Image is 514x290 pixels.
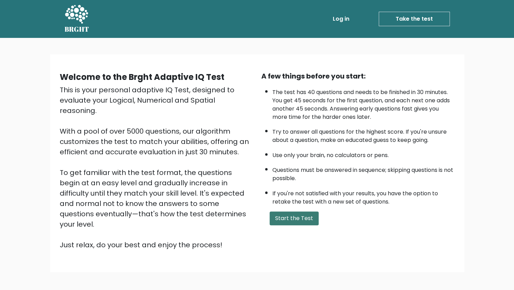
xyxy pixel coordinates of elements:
li: Questions must be answered in sequence; skipping questions is not possible. [272,163,455,183]
li: Use only your brain, no calculators or pens. [272,148,455,159]
li: Try to answer all questions for the highest score. If you're unsure about a question, make an edu... [272,124,455,144]
a: BRGHT [65,3,89,35]
b: Welcome to the Brght Adaptive IQ Test [60,71,224,83]
a: Log in [330,12,352,26]
div: A few things before you start: [261,71,455,81]
h5: BRGHT [65,25,89,33]
li: If you're not satisfied with your results, you have the option to retake the test with a new set ... [272,186,455,206]
a: Take the test [379,12,450,26]
button: Start the Test [270,211,319,225]
li: The test has 40 questions and needs to be finished in 30 minutes. You get 45 seconds for the firs... [272,85,455,121]
div: This is your personal adaptive IQ Test, designed to evaluate your Logical, Numerical and Spatial ... [60,85,253,250]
